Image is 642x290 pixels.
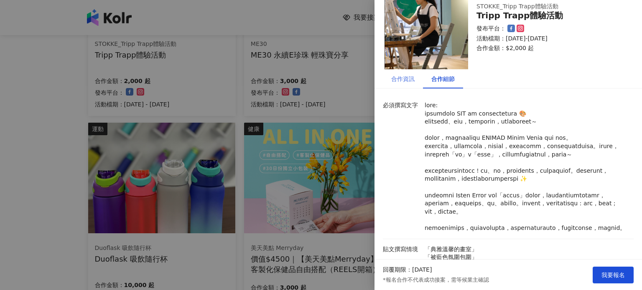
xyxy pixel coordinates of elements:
[476,35,624,43] p: 活動檔期：[DATE]-[DATE]
[391,74,415,83] div: 合作資訊
[383,266,432,274] p: 回覆期限：[DATE]
[476,44,624,53] p: 合作金額： $2,000 起
[601,272,625,278] span: 我要報名
[476,3,610,11] div: STOKKE_Tripp Trapp體驗活動
[593,267,634,283] button: 我要報名
[431,74,455,83] div: 合作細節
[425,101,629,232] p: lore: ipsumdolo SIT am consectetura 🎨 elitsedd、eiu，temporin，utlaboreet～ dolor，magnaaliqu ENIMAD M...
[476,25,506,33] p: 發布平台：
[383,245,420,254] p: 貼文撰寫情境
[476,11,624,20] div: Tripp Trapp體驗活動
[383,101,420,110] p: 必須撰寫文字
[383,276,489,284] p: *報名合作不代表成功接案，需等候業主確認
